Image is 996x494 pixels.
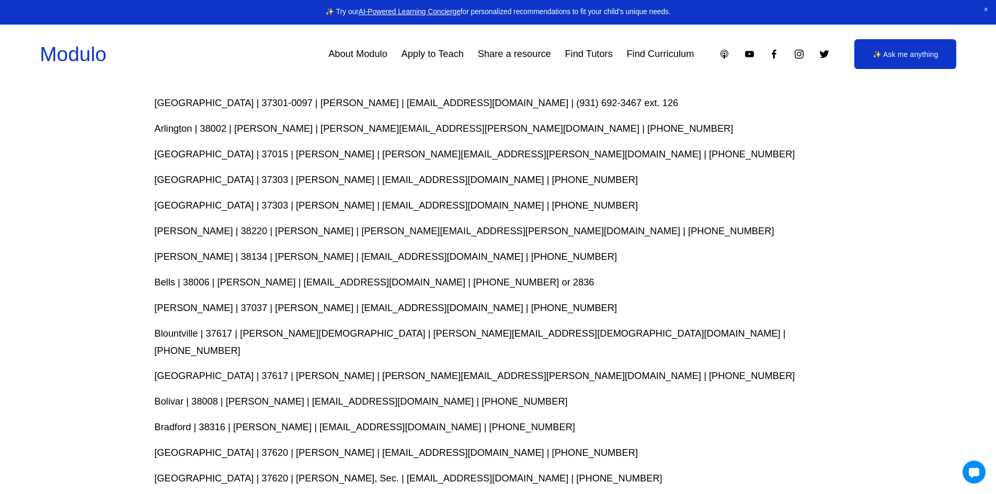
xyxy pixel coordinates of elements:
a: Modulo [40,43,106,65]
a: YouTube [744,49,755,60]
p: [GEOGRAPHIC_DATA] | 37303 | [PERSON_NAME] | [EMAIL_ADDRESS][DOMAIN_NAME] | [PHONE_NUMBER] [154,171,841,189]
a: Find Curriculum [626,44,694,64]
a: Instagram [794,49,805,60]
a: About Modulo [328,44,387,64]
p: [PERSON_NAME] | 37037 | [PERSON_NAME] | [EMAIL_ADDRESS][DOMAIN_NAME] | [PHONE_NUMBER] [154,300,841,317]
p: [GEOGRAPHIC_DATA] | 37620 | [PERSON_NAME], Sec. | [EMAIL_ADDRESS][DOMAIN_NAME] | [PHONE_NUMBER] [154,470,841,487]
p: Blountville | 37617 | [PERSON_NAME][DEMOGRAPHIC_DATA] | [PERSON_NAME][EMAIL_ADDRESS][DEMOGRAPHIC_... [154,325,841,360]
p: [GEOGRAPHIC_DATA] | 37303 | [PERSON_NAME] | [EMAIL_ADDRESS][DOMAIN_NAME] | [PHONE_NUMBER] [154,197,841,214]
a: Facebook [769,49,780,60]
p: [GEOGRAPHIC_DATA] | 37301-0097 | [PERSON_NAME] | [EMAIL_ADDRESS][DOMAIN_NAME] | (931) 692-3467 ex... [154,95,841,112]
a: ✨ Ask me anything [854,39,956,69]
p: [PERSON_NAME] | 38220 | [PERSON_NAME] | [PERSON_NAME][EMAIL_ADDRESS][PERSON_NAME][DOMAIN_NAME] | ... [154,223,841,240]
a: Twitter [819,49,830,60]
a: Share a resource [478,44,551,64]
p: [GEOGRAPHIC_DATA] | 37015 | [PERSON_NAME] | [PERSON_NAME][EMAIL_ADDRESS][PERSON_NAME][DOMAIN_NAME... [154,146,841,163]
p: [PERSON_NAME] | 38134 | [PERSON_NAME] | [EMAIL_ADDRESS][DOMAIN_NAME] | [PHONE_NUMBER] [154,248,841,266]
p: Bolivar | 38008 | [PERSON_NAME] | [EMAIL_ADDRESS][DOMAIN_NAME] | [PHONE_NUMBER] [154,393,841,410]
p: Arlington | 38002 | [PERSON_NAME] | [PERSON_NAME][EMAIL_ADDRESS][PERSON_NAME][DOMAIN_NAME] | [PHO... [154,120,841,137]
a: AI-Powered Learning Concierge [359,8,461,16]
p: [GEOGRAPHIC_DATA] | 37620 | [PERSON_NAME] | [EMAIL_ADDRESS][DOMAIN_NAME] | [PHONE_NUMBER] [154,444,841,462]
p: Bells | 38006 | [PERSON_NAME] | [EMAIL_ADDRESS][DOMAIN_NAME] | [PHONE_NUMBER] or 2836 [154,274,841,291]
a: Apple Podcasts [719,49,730,60]
p: [GEOGRAPHIC_DATA] | 37617 | [PERSON_NAME] | [PERSON_NAME][EMAIL_ADDRESS][PERSON_NAME][DOMAIN_NAME... [154,367,841,385]
a: Find Tutors [565,44,612,64]
a: Apply to Teach [402,44,464,64]
p: Bradford | 38316 | [PERSON_NAME] | [EMAIL_ADDRESS][DOMAIN_NAME] | [PHONE_NUMBER] [154,419,841,436]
